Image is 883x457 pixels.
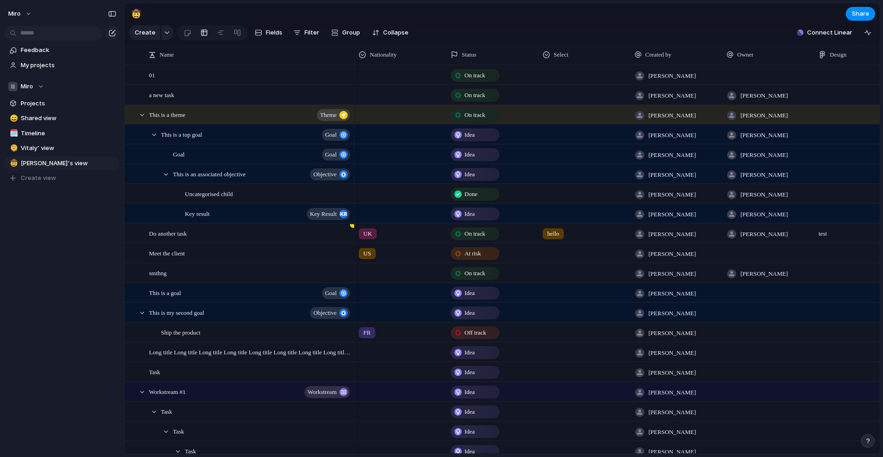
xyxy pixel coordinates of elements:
[737,50,753,59] span: Owner
[363,328,371,337] span: FR
[5,171,120,185] button: Create view
[149,307,204,318] span: This is my second goal
[8,114,17,123] button: 😄
[21,46,116,55] span: Feedback
[648,249,696,259] span: [PERSON_NAME]
[5,58,120,72] a: My projects
[149,347,351,357] span: Long title Long title Long title Long title Long title Long title Long title Long title Long titl...
[363,229,372,238] span: UK
[21,114,116,123] span: Shared view
[464,308,475,318] span: Idea
[21,61,116,70] span: My projects
[8,9,21,18] span: miro
[304,386,350,398] button: workstream
[317,109,350,121] button: theme
[648,428,696,437] span: [PERSON_NAME]
[5,127,120,140] a: 🗓️Timeline
[740,170,788,179] span: [PERSON_NAME]
[740,269,788,278] span: [PERSON_NAME]
[310,307,350,319] button: objective
[5,43,120,57] a: Feedback
[320,109,337,121] span: theme
[21,99,116,108] span: Projects
[464,209,475,219] span: Idea
[313,168,337,181] span: objective
[363,249,371,258] span: US
[648,190,696,199] span: [PERSON_NAME]
[464,368,475,377] span: Idea
[740,111,788,120] span: [PERSON_NAME]
[383,28,408,37] span: Collapse
[10,128,16,139] div: 🗓️
[740,190,788,199] span: [PERSON_NAME]
[5,80,120,93] button: Miro
[149,228,187,238] span: Do another task
[129,6,143,21] button: 🤠
[4,6,37,21] button: miro
[648,309,696,318] span: [PERSON_NAME]
[464,110,485,120] span: On track
[290,25,323,40] button: Filter
[464,130,475,139] span: Idea
[325,128,337,141] span: goal
[266,28,282,37] span: Fields
[645,50,671,59] span: Created by
[185,445,196,456] span: Task
[464,71,485,80] span: On track
[846,7,875,21] button: Share
[131,7,141,20] div: 🤠
[648,170,696,179] span: [PERSON_NAME]
[322,149,350,161] button: goal
[160,50,174,59] span: Name
[648,150,696,160] span: [PERSON_NAME]
[648,408,696,417] span: [PERSON_NAME]
[310,208,337,220] span: key result
[648,447,696,457] span: [PERSON_NAME]
[464,249,481,258] span: At risk
[852,9,869,18] span: Share
[368,25,412,40] button: Collapse
[251,25,286,40] button: Fields
[8,129,17,138] button: 🗓️
[10,158,16,168] div: 🤠
[464,348,475,357] span: Idea
[464,170,475,179] span: Idea
[648,368,696,377] span: [PERSON_NAME]
[21,174,56,183] span: Create view
[648,230,696,239] span: [PERSON_NAME]
[5,111,120,125] a: 😄Shared view
[149,89,174,100] span: a new task
[464,388,475,397] span: Idea
[308,386,337,399] span: workstream
[161,327,201,337] span: Ship the product
[464,328,486,337] span: Off track
[21,82,33,91] span: Miro
[8,144,17,153] button: 🫠
[807,28,852,37] span: Connect Linear
[10,143,16,154] div: 🫠
[464,91,485,100] span: On track
[327,25,365,40] button: Group
[5,141,120,155] a: 🫠Vitaly' view
[21,144,116,153] span: Vitaly' view
[310,168,350,180] button: objective
[5,156,120,170] a: 🤠[PERSON_NAME]'s view
[149,287,181,298] span: This is a goal
[21,129,116,138] span: Timeline
[5,97,120,110] a: Projects
[322,287,350,299] button: goal
[370,50,397,59] span: Nationality
[149,267,166,278] span: smthng
[173,426,184,436] span: Task
[161,406,172,417] span: Task
[648,210,696,219] span: [PERSON_NAME]
[135,28,155,37] span: Create
[464,150,475,159] span: Idea
[464,269,485,278] span: On track
[185,188,233,199] span: Uncategorised child
[325,148,337,161] span: goal
[10,113,16,124] div: 😄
